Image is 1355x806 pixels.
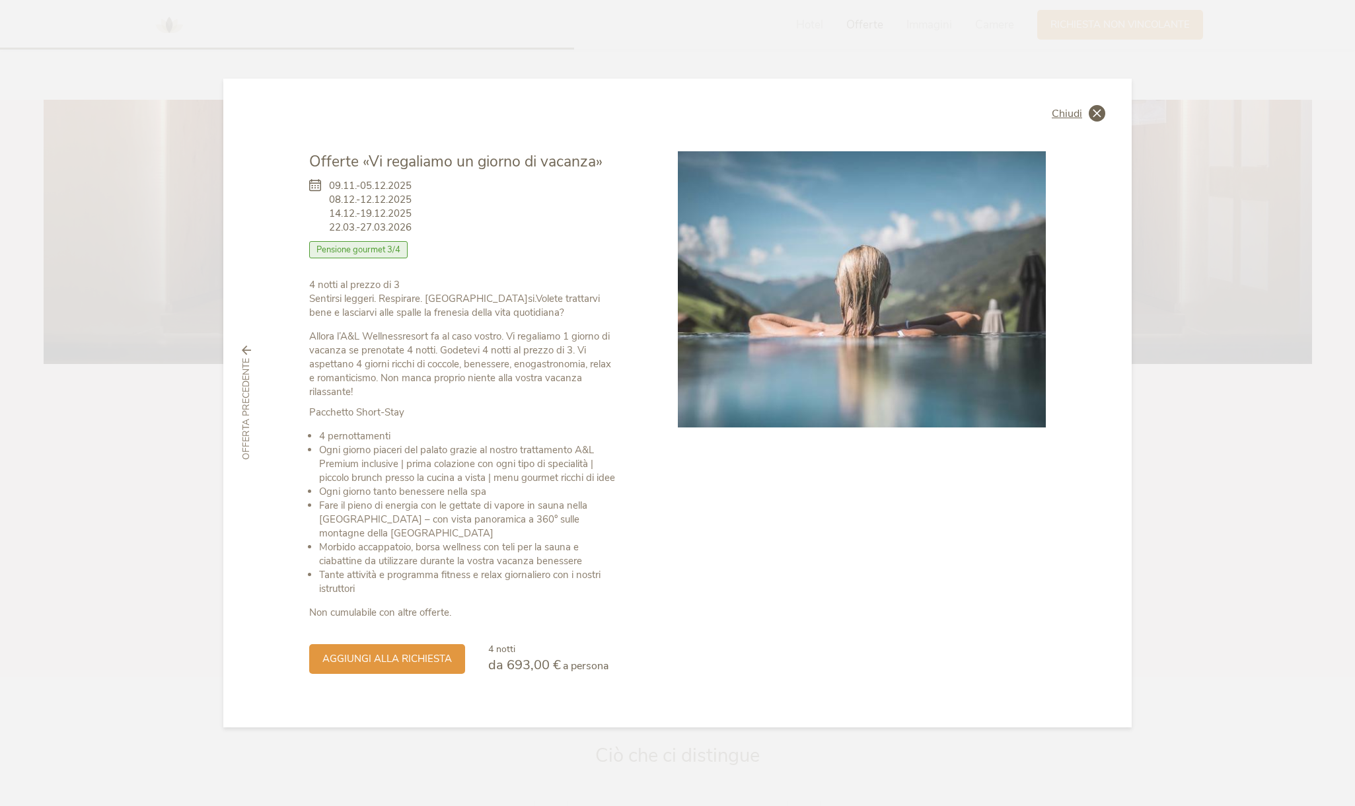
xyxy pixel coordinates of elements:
[563,659,608,673] span: a persona
[319,499,618,540] li: Fare il pieno di energia con le gettate di vapore in sauna nella [GEOGRAPHIC_DATA] – con vista pa...
[309,606,451,619] strong: Non cumulabile con altre offerte.
[309,292,600,319] strong: Volete trattarvi bene e lasciarvi alle spalle la frenesia della vita quotidiana?
[319,485,618,499] li: Ogni giorno tanto benessere nella spa
[309,151,603,172] span: Offerte «Vi regaliamo un giorno di vacanza»
[322,652,452,666] span: aggiungi alla richiesta
[309,406,404,419] strong: Pacchetto Short-Stay
[309,278,618,320] p: Sentirsi leggeri. Respirare. [GEOGRAPHIC_DATA]si.
[678,151,1046,427] img: Offerte «Vi regaliamo un giorno di vacanza»
[319,540,618,568] li: Morbido accappatoio, borsa wellness con teli per la sauna e ciabattine da utilizzare durante la v...
[488,656,561,674] span: da 693,00 €
[309,330,618,399] p: Allora l’A&L Wellnessresort fa al caso vostro. Vi regaliamo 1 giorno di vacanza se prenotate 4 no...
[309,241,408,258] span: Pensione gourmet 3/4
[319,429,618,443] li: 4 pernottamenti
[1052,108,1082,119] span: Chiudi
[319,568,618,596] li: Tante attività e programma fitness e relax giornaliero con i nostri istruttori
[309,278,400,291] strong: 4 notti al prezzo di 3
[240,358,253,460] span: Offerta precedente
[488,643,515,655] span: 4 notti
[329,179,412,235] span: 09.11.-05.12.2025 08.12.-12.12.2025 14.12.-19.12.2025 22.03.-27.03.2026
[319,443,618,485] li: Ogni giorno piaceri del palato grazie al nostro trattamento A&L Premium inclusive | prima colazio...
